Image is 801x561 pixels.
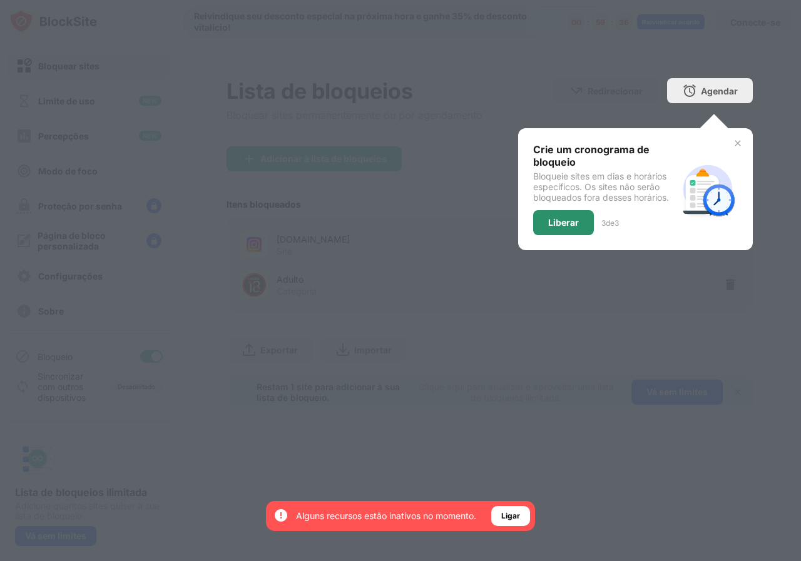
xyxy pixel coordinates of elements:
[615,218,619,228] font: 3
[678,159,738,220] img: schedule.svg
[296,510,476,521] font: Alguns recursos estão inativos no momento.
[701,86,738,96] font: Agendar
[533,143,650,168] font: Crie um cronograma de bloqueio
[533,171,669,203] font: Bloqueie sites em dias e horários específicos. Os sites não serão bloqueados fora desses horários.
[601,218,606,228] font: 3
[548,217,579,228] font: Liberar
[501,511,520,520] font: Ligar
[606,218,615,228] font: de
[273,508,288,523] img: error-circle-white.svg
[733,138,743,148] img: x-button.svg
